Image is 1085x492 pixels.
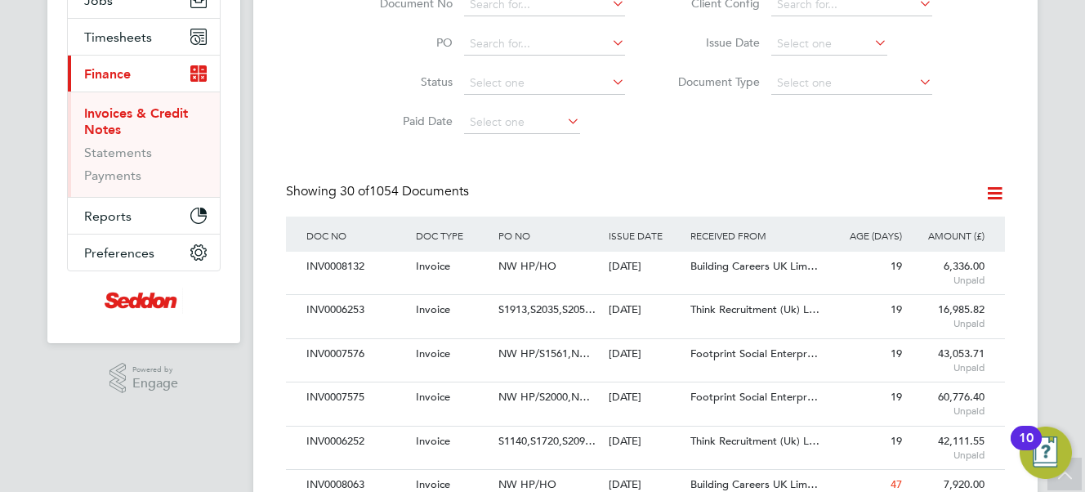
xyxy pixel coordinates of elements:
[68,56,220,92] button: Finance
[84,66,131,82] span: Finance
[84,145,152,160] a: Statements
[690,390,818,404] span: Footprint Social Enterpr…
[464,72,625,95] input: Select one
[67,288,221,314] a: Go to home page
[498,434,596,448] span: S1140,S1720,S209…
[109,363,179,394] a: Powered byEngage
[605,427,687,457] div: [DATE]
[1019,438,1034,459] div: 10
[891,477,902,491] span: 47
[68,92,220,197] div: Finance
[302,339,412,369] div: INV0007576
[605,217,687,254] div: ISSUE DATE
[302,295,412,325] div: INV0006253
[690,477,818,491] span: Building Careers UK Lim…
[84,105,188,137] a: Invoices & Credit Notes
[68,198,220,234] button: Reports
[891,259,902,273] span: 19
[286,183,472,200] div: Showing
[690,259,818,273] span: Building Careers UK Lim…
[359,114,453,128] label: Paid Date
[910,361,985,374] span: Unpaid
[891,302,902,316] span: 19
[498,390,590,404] span: NW HP/S2000,N…
[494,217,604,254] div: PO NO
[302,427,412,457] div: INV0006252
[605,252,687,282] div: [DATE]
[359,74,453,89] label: Status
[340,183,369,199] span: 30 of
[464,111,580,134] input: Select one
[498,302,596,316] span: S1913,S2035,S205…
[359,35,453,50] label: PO
[416,302,450,316] span: Invoice
[690,302,819,316] span: Think Recruitment (Uk) L…
[891,434,902,448] span: 19
[340,183,469,199] span: 1054 Documents
[84,168,141,183] a: Payments
[891,347,902,360] span: 19
[666,74,760,89] label: Document Type
[910,405,985,418] span: Unpaid
[771,33,887,56] input: Select one
[605,382,687,413] div: [DATE]
[68,19,220,55] button: Timesheets
[416,477,450,491] span: Invoice
[416,390,450,404] span: Invoice
[910,317,985,330] span: Unpaid
[498,477,556,491] span: NW HP/HO
[84,208,132,224] span: Reports
[690,434,819,448] span: Think Recruitment (Uk) L…
[910,449,985,462] span: Unpaid
[464,33,625,56] input: Search for...
[84,29,152,45] span: Timesheets
[84,245,154,261] span: Preferences
[416,434,450,448] span: Invoice
[68,235,220,271] button: Preferences
[132,363,178,377] span: Powered by
[690,347,818,360] span: Footprint Social Enterpr…
[771,72,932,95] input: Select one
[302,252,412,282] div: INV0008132
[302,217,412,254] div: DOC NO
[906,382,989,425] div: 60,776.40
[605,339,687,369] div: [DATE]
[824,217,906,254] div: AGE (DAYS)
[910,274,985,287] span: Unpaid
[906,217,989,254] div: AMOUNT (£)
[416,259,450,273] span: Invoice
[666,35,760,50] label: Issue Date
[416,347,450,360] span: Invoice
[686,217,824,254] div: RECEIVED FROM
[498,259,556,273] span: NW HP/HO
[132,377,178,391] span: Engage
[412,217,494,254] div: DOC TYPE
[906,427,989,469] div: 42,111.55
[302,382,412,413] div: INV0007575
[498,347,590,360] span: NW HP/S1561,N…
[906,252,989,294] div: 6,336.00
[605,295,687,325] div: [DATE]
[891,390,902,404] span: 19
[105,288,183,314] img: seddonconstruction-logo-retina.png
[906,339,989,382] div: 43,053.71
[1020,427,1072,479] button: Open Resource Center, 10 new notifications
[906,295,989,338] div: 16,985.82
